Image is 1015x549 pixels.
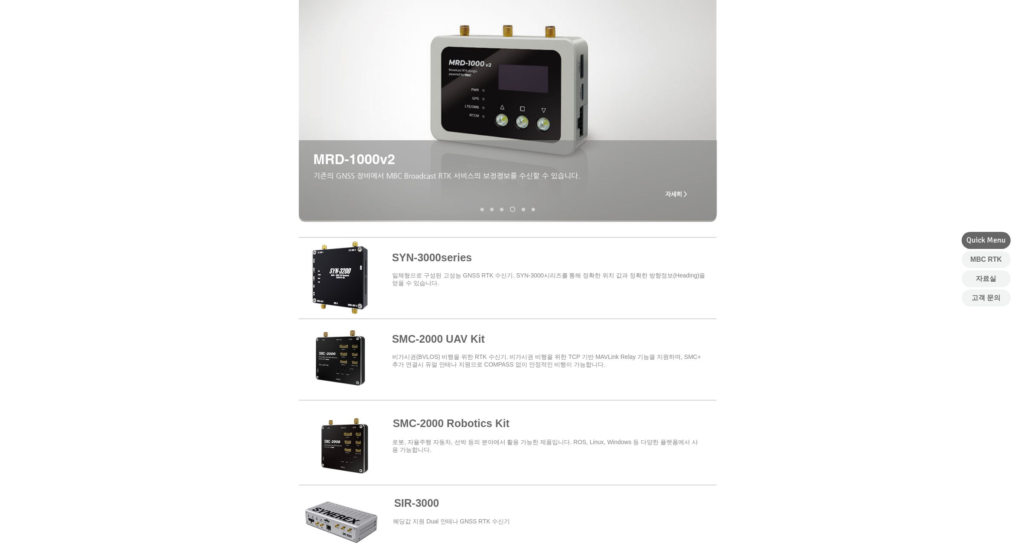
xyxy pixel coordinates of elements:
iframe: Wix Chat [917,512,1015,549]
a: MRD-1000v2 [510,207,515,212]
a: MRP-2000v2 [500,208,503,211]
a: SMC-2000 [490,208,494,211]
nav: 슬라이드 [477,207,538,212]
span: 자세히 > [665,191,687,197]
span: ​기존의 GNSS 장비에서 MBC Broadcast RTK 서비스의 보정정보를 수신할 수 있습니다. [314,171,581,180]
div: Quick Menu [962,232,1011,249]
a: 자세히 > [659,185,694,202]
span: Quick Menu [967,235,1006,246]
span: ​비가시권(BVLOS) 비행을 위한 RTK 수신기. 비가시권 비행을 위한 TCP 기반 MAVLink Relay 기능을 지원하며, SMC+ 추가 연결시 듀얼 안테나 지원으로 C... [393,353,701,368]
a: ​헤딩값 지원 Dual 안테나 GNSS RTK 수신기 [393,518,510,525]
span: MBC RTK [971,255,1002,264]
a: MBC RTK [962,251,1011,268]
a: SYN-3000 series [480,208,484,211]
span: MRD-1000v2 [314,151,396,167]
a: SIR-3000 [394,497,440,509]
span: 자료실 [976,274,997,283]
a: 자료실 [962,270,1011,287]
span: 고객 문의 [972,293,1001,303]
a: 고객 문의 [962,289,1011,306]
a: TDR-3000 [522,208,525,211]
a: MDU-2000 UAV Kit [532,208,535,211]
